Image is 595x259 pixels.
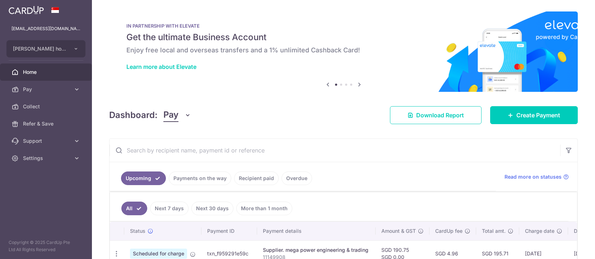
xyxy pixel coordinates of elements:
[23,137,70,145] span: Support
[525,227,554,235] span: Charge date
[435,227,462,235] span: CardUp fee
[126,46,561,55] h6: Enjoy free local and overseas transfers and a 1% unlimited Cashback Card!
[121,171,166,185] a: Upcoming
[257,222,376,240] th: Payment details
[191,202,233,215] a: Next 30 days
[516,111,560,119] span: Create Payment
[126,32,561,43] h5: Get the ultimate Business Account
[9,6,44,14] img: CardUp
[23,103,70,110] span: Collect
[130,249,187,259] span: Scheduled for charge
[482,227,506,235] span: Total amt.
[150,202,189,215] a: Next 7 days
[390,106,482,124] a: Download Report
[163,108,178,122] span: Pay
[263,246,370,254] div: Supplier. mega power engineering & trading
[6,40,85,57] button: [PERSON_NAME] holdings inn bike leasing pte ltd
[201,222,257,240] th: Payment ID
[169,171,231,185] a: Payments on the way
[121,202,147,215] a: All
[282,171,312,185] a: Overdue
[23,86,70,93] span: Pay
[505,173,562,180] span: Read more on statuses
[109,11,578,92] img: Renovation banner
[130,227,145,235] span: Status
[163,108,191,122] button: Pay
[126,23,561,29] p: IN PARTNERSHIP WITH ELEVATE
[109,109,158,122] h4: Dashboard:
[23,155,70,162] span: Settings
[416,111,464,119] span: Download Report
[505,173,569,180] a: Read more on statuses
[234,171,279,185] a: Recipient paid
[110,139,560,162] input: Search by recipient name, payment id or reference
[11,25,80,32] p: [EMAIL_ADDRESS][DOMAIN_NAME]
[126,63,196,70] a: Learn more about Elevate
[13,45,66,52] span: [PERSON_NAME] holdings inn bike leasing pte ltd
[236,202,292,215] a: More than 1 month
[381,227,416,235] span: Amount & GST
[490,106,578,124] a: Create Payment
[23,69,70,76] span: Home
[23,120,70,127] span: Refer & Save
